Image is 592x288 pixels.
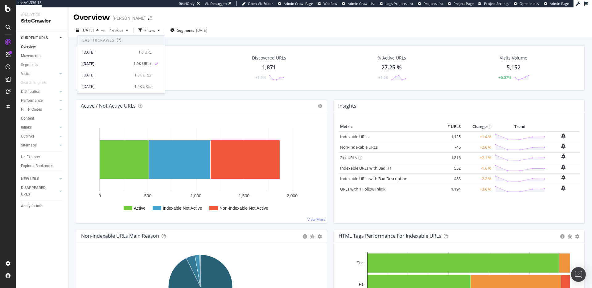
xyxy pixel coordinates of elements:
div: Distribution [21,88,40,95]
div: DISAPPEARED URLS [21,185,52,198]
div: ReadOnly: [179,1,195,6]
th: # URLS [438,122,462,131]
div: bell-plus [561,165,565,170]
svg: A chart. [81,122,322,218]
div: [DATE] [82,61,130,67]
td: -2.2 % [462,173,493,184]
div: +1.9% [255,75,266,80]
div: circle-info [303,234,307,239]
div: circle-info [560,234,565,239]
span: Projects List [424,1,443,6]
div: Search Engines [21,80,47,86]
div: Overview [73,12,110,23]
a: Indexable URLs with Bad Description [340,176,407,181]
div: bell-plus [561,154,565,159]
button: Segments[DATE] [168,25,210,35]
div: % Active URLs [377,55,406,61]
td: 1,125 [438,131,462,142]
div: Overview [21,44,36,50]
text: 0 [99,193,101,198]
th: Change [462,122,493,131]
a: URLs with 1 Follow Inlink [340,186,385,192]
div: Analysis Info [21,203,43,209]
div: gear [318,234,322,239]
div: Inlinks [21,124,32,131]
div: SiteCrawler [21,18,63,25]
text: Non-Indexable Not Active [220,206,268,211]
div: CURRENT URLS [21,35,48,41]
a: Admin Page [544,1,569,6]
text: Indexable Not Active [163,206,202,211]
div: Segments [21,62,38,68]
div: Outlinks [21,133,35,140]
a: Sitemaps [21,142,58,149]
div: bug [310,234,314,239]
div: Viz Debugger: [205,1,227,6]
div: Sitemaps [21,142,37,149]
div: Non-Indexable URLs Main Reason [81,233,159,239]
a: CURRENT URLS [21,35,58,41]
th: Metric [339,122,438,131]
div: bell-plus [561,186,565,191]
div: Url Explorer [21,154,40,160]
a: Explorer Bookmarks [21,163,64,169]
td: +3.6 % [462,184,493,194]
div: HTML Tags Performance for Indexable URLs [339,233,441,239]
td: +1.4 % [462,131,493,142]
h4: Insights [338,102,356,110]
div: Performance [21,97,43,104]
span: Project Page [454,1,474,6]
div: Content [21,115,34,122]
text: 1,000 [191,193,201,198]
div: Analytics [21,12,63,18]
div: 1.9K URLs [134,61,151,67]
text: Title [357,261,364,265]
h4: Active / Not Active URLs [81,102,136,110]
span: Webflow [323,1,337,6]
text: 2,000 [287,193,298,198]
div: bug [568,234,572,239]
a: Outlinks [21,133,58,140]
div: bell-plus [561,134,565,138]
a: Distribution [21,88,58,95]
a: Webflow [318,1,337,6]
a: Project Settings [478,1,509,6]
td: 1,816 [438,152,462,163]
div: [DATE] [82,72,131,78]
span: vs [101,27,106,33]
div: Explorer Bookmarks [21,163,54,169]
div: 27.25 % [381,64,402,72]
td: +2.6 % [462,142,493,152]
span: 2025 Jul. 27th [82,27,94,33]
div: Filters [145,28,155,33]
a: DISAPPEARED URLS [21,185,58,198]
span: Segments [177,28,194,33]
td: -1.6 % [462,163,493,173]
div: gear [575,234,579,239]
button: Filters [136,25,162,35]
div: arrow-right-arrow-left [148,16,152,20]
span: Previous [106,27,123,33]
button: [DATE] [73,25,101,35]
div: 5,152 [507,64,520,72]
a: Overview [21,44,64,50]
div: [DATE] [82,84,131,89]
div: Last 10 Crawls [82,38,114,43]
a: Url Explorer [21,154,64,160]
td: 483 [438,173,462,184]
div: Open Intercom Messenger [571,267,586,282]
text: Active [134,206,146,211]
a: Inlinks [21,124,58,131]
a: Visits [21,71,58,77]
div: 1,871 [262,64,276,72]
div: bell-plus [561,175,565,180]
div: bell-plus [561,144,565,149]
a: Indexable URLs with Bad H1 [340,165,392,171]
div: Movements [21,53,40,59]
button: Previous [106,25,131,35]
a: Non-Indexable URLs [340,144,378,150]
a: HTTP Codes [21,106,58,113]
a: Content [21,115,64,122]
td: +2.1 % [462,152,493,163]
